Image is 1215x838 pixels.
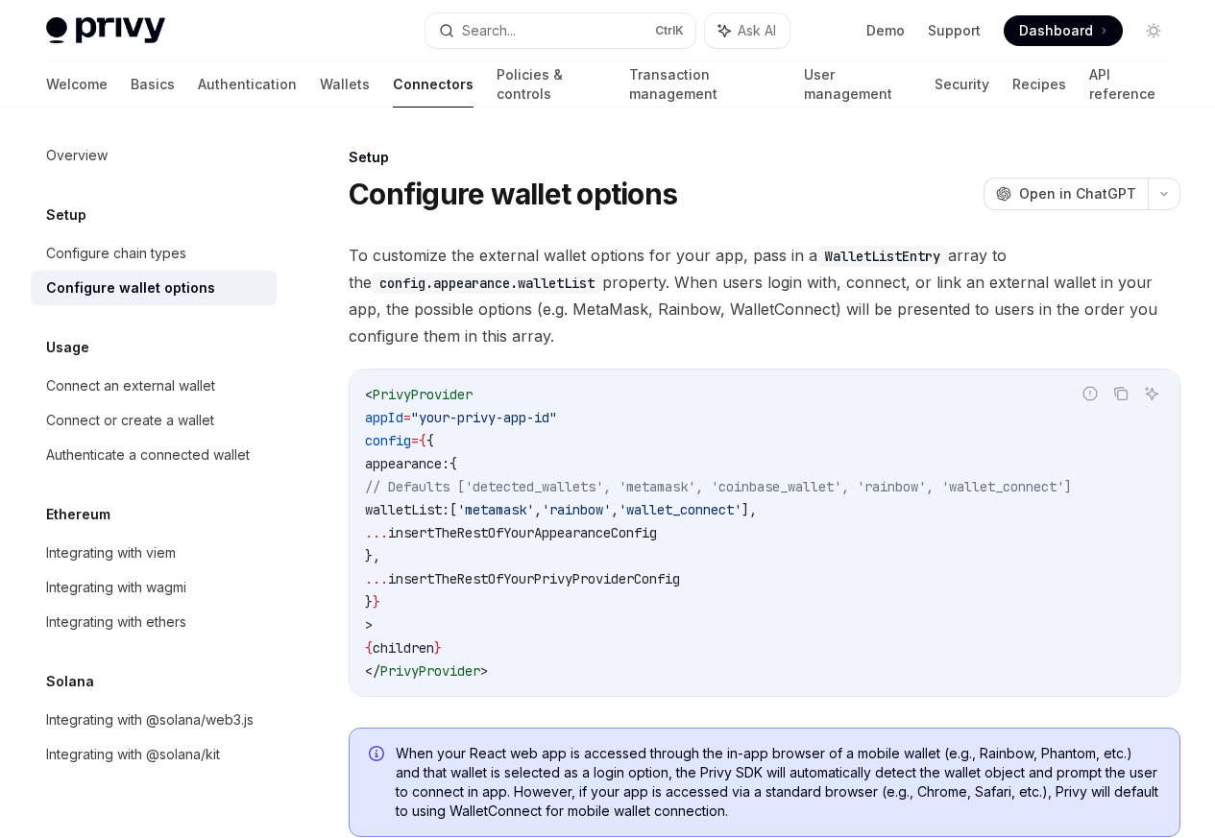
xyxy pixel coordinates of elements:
h5: Ethereum [46,503,110,526]
span: } [373,593,380,611]
h5: Setup [46,204,86,227]
span: [ [450,501,457,518]
button: Search...CtrlK [425,13,695,48]
div: Overview [46,144,108,167]
h5: Usage [46,336,89,359]
a: Integrating with ethers [31,605,277,639]
span: }, [365,547,380,564]
span: { [365,639,373,657]
span: { [450,455,457,472]
a: Security [935,61,989,108]
button: Copy the contents from the code block [1108,381,1133,406]
div: Integrating with @solana/web3.js [46,708,254,731]
a: Connectors [393,61,474,108]
h5: Solana [46,670,94,693]
span: When your React web app is accessed through the in-app browser of a mobile wallet (e.g., Rainbow,... [396,744,1160,821]
div: Configure chain types [46,242,186,265]
span: Open in ChatGPT [1019,184,1136,204]
span: walletList: [365,501,450,518]
span: > [365,616,373,634]
span: { [426,432,434,449]
span: } [365,593,373,611]
a: Configure wallet options [31,271,277,305]
span: ... [365,570,388,587]
span: insertTheRestOfYourAppearanceConfig [388,524,657,541]
span: 'rainbow' [542,501,611,518]
div: Authenticate a connected wallet [46,443,250,467]
svg: Info [369,746,388,765]
span: = [411,432,419,449]
a: Configure chain types [31,236,277,271]
span: 'wallet_connect' [619,501,741,518]
span: Ask AI [738,21,776,40]
a: Transaction management [629,61,781,108]
span: { [419,432,426,449]
span: children [373,639,434,657]
span: config [365,432,411,449]
span: , [534,501,542,518]
span: , [611,501,619,518]
div: Integrating with @solana/kit [46,743,220,766]
code: config.appearance.walletList [372,273,602,294]
span: = [403,409,411,426]
span: "your-privy-app-id" [411,409,557,426]
button: Report incorrect code [1078,381,1103,406]
span: ... [365,524,388,541]
a: Authenticate a connected wallet [31,438,277,472]
span: Dashboard [1019,21,1093,40]
h1: Configure wallet options [349,177,677,211]
a: Integrating with wagmi [31,570,277,605]
div: Setup [349,148,1180,167]
a: Dashboard [1004,15,1123,46]
div: Search... [462,19,516,42]
span: appearance: [365,455,450,472]
span: </ [365,662,380,680]
span: To customize the external wallet options for your app, pass in a array to the property. When user... [349,242,1180,349]
span: insertTheRestOfYourPrivyProviderConfig [388,570,680,587]
a: Policies & controls [497,61,606,108]
a: Integrating with @solana/web3.js [31,703,277,737]
button: Ask AI [1139,381,1164,406]
span: PrivyProvider [380,662,480,680]
button: Open in ChatGPT [984,178,1148,210]
img: light logo [46,17,165,44]
a: User management [804,61,911,108]
span: 'metamask' [457,501,534,518]
span: // Defaults ['detected_wallets', 'metamask', 'coinbase_wallet', 'rainbow', 'wallet_connect'] [365,478,1072,495]
span: appId [365,409,403,426]
a: Welcome [46,61,108,108]
button: Ask AI [705,13,790,48]
a: Connect an external wallet [31,369,277,403]
button: Toggle dark mode [1138,15,1169,46]
span: } [434,639,442,657]
span: PrivyProvider [373,386,473,403]
a: API reference [1089,61,1169,108]
span: < [365,386,373,403]
div: Integrating with ethers [46,611,186,634]
a: Basics [131,61,175,108]
a: Wallets [320,61,370,108]
a: Authentication [198,61,297,108]
a: Connect or create a wallet [31,403,277,438]
div: Configure wallet options [46,276,215,299]
a: Overview [31,138,277,173]
code: WalletListEntry [817,246,948,267]
div: Integrating with wagmi [46,576,186,599]
div: Connect or create a wallet [46,409,214,432]
span: > [480,662,488,680]
div: Connect an external wallet [46,374,215,397]
a: Support [928,21,981,40]
span: Ctrl K [655,23,684,38]
span: ], [741,501,757,518]
a: Integrating with @solana/kit [31,737,277,772]
a: Demo [866,21,905,40]
a: Integrating with viem [31,536,277,570]
a: Recipes [1012,61,1066,108]
div: Integrating with viem [46,541,176,564]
